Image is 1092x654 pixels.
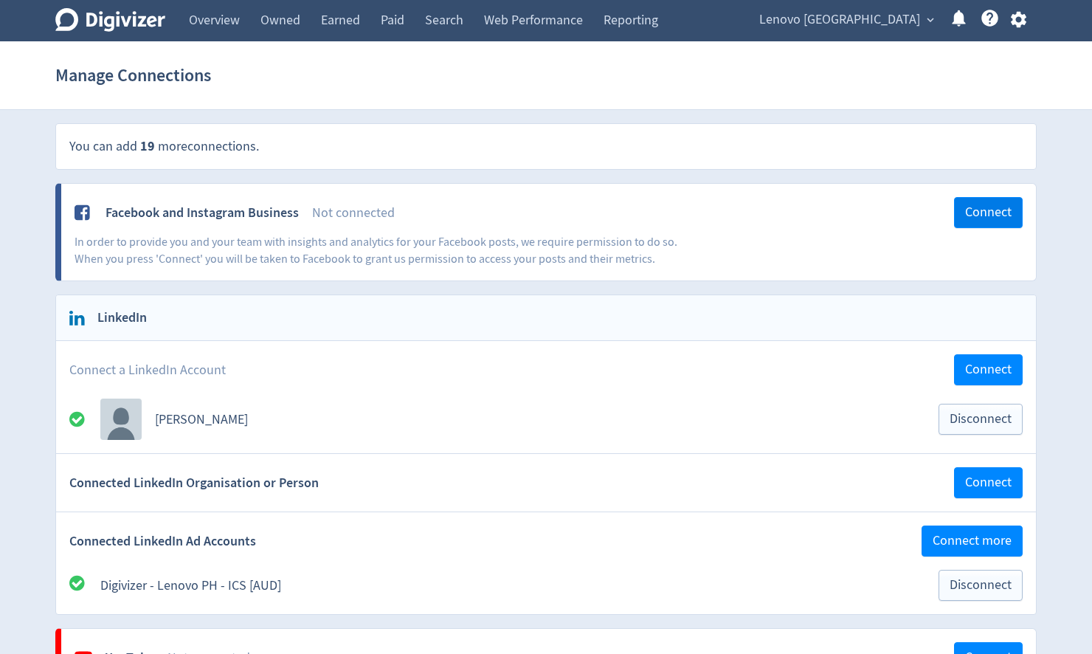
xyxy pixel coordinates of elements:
[939,404,1023,435] button: Disconnect
[69,532,256,551] span: Connected LinkedIn Ad Accounts
[106,204,299,222] div: Facebook and Instagram Business
[950,579,1012,592] span: Disconnect
[954,467,1023,498] button: Connect
[950,413,1012,426] span: Disconnect
[69,474,319,492] span: Connected LinkedIn Organisation or Person
[100,577,281,594] a: Digivizer - Lenovo PH - ICS [AUD]
[939,570,1023,601] button: Disconnect
[75,235,677,266] span: In order to provide you and your team with insights and analytics for your Facebook posts, we req...
[954,197,1023,228] button: Connect
[155,411,248,428] a: [PERSON_NAME]
[954,354,1023,385] button: Connect
[924,13,937,27] span: expand_more
[100,399,142,440] img: account profile
[965,363,1012,376] span: Connect
[965,206,1012,219] span: Connect
[933,534,1012,548] span: Connect more
[61,184,1036,280] a: Facebook and Instagram BusinessNot connectedConnectIn order to provide you and your team with ins...
[754,8,938,32] button: Lenovo [GEOGRAPHIC_DATA]
[87,309,147,327] h2: LinkedIn
[312,204,954,222] div: Not connected
[69,138,259,155] span: You can add more connections .
[69,361,226,379] span: Connect a LinkedIn Account
[965,476,1012,489] span: Connect
[140,137,155,155] span: 19
[759,8,920,32] span: Lenovo [GEOGRAPHIC_DATA]
[922,526,1023,557] button: Connect more
[69,574,100,597] div: All good
[55,52,211,99] h1: Manage Connections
